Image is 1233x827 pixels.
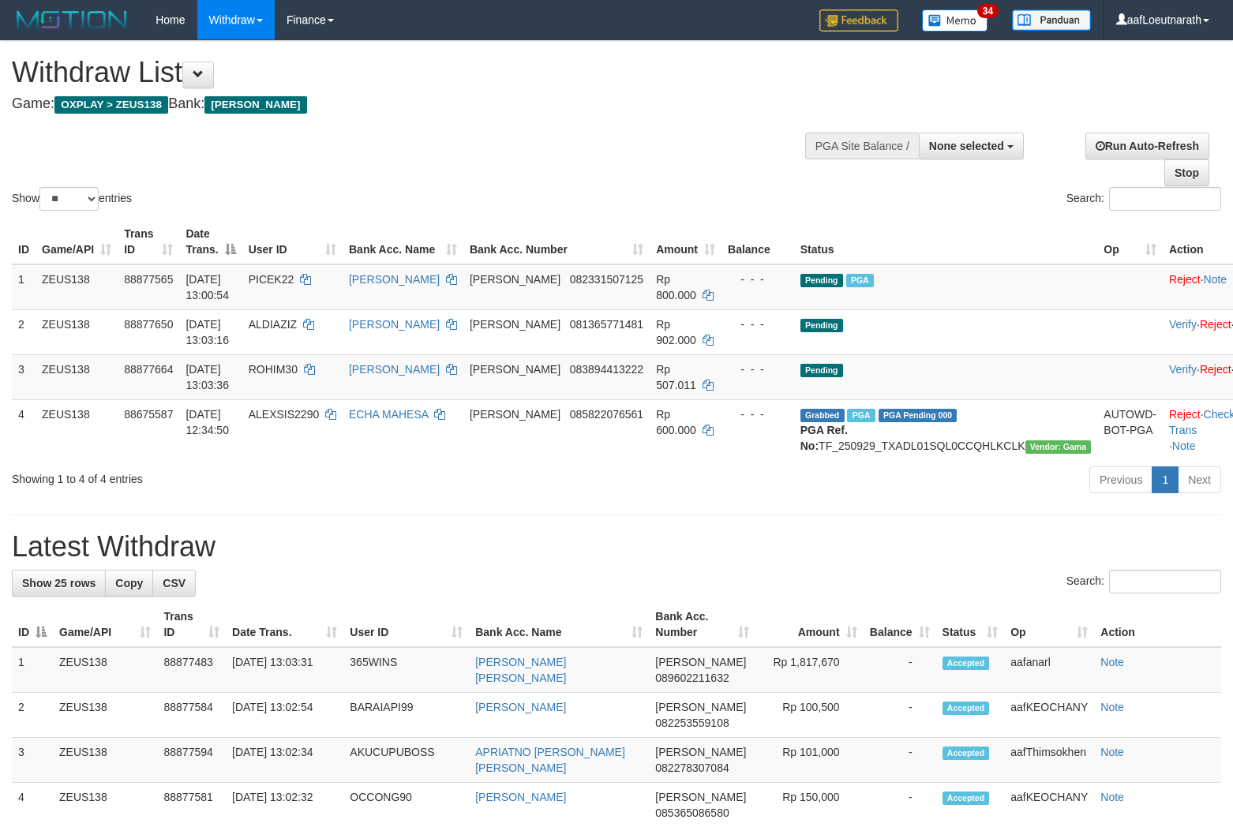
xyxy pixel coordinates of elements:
img: MOTION_logo.png [12,8,132,32]
a: Run Auto-Refresh [1085,133,1209,159]
td: [DATE] 13:03:31 [226,647,343,693]
h1: Latest Withdraw [12,531,1221,563]
th: Game/API: activate to sort column ascending [53,602,157,647]
span: Marked by aafanarl [846,274,874,287]
a: Reject [1200,363,1231,376]
span: [PERSON_NAME] [655,656,746,668]
td: 1 [12,264,36,310]
a: Note [1100,701,1124,713]
td: ZEUS138 [53,693,157,738]
td: ZEUS138 [36,354,118,399]
th: Bank Acc. Name: activate to sort column ascending [469,602,649,647]
a: Note [1204,273,1227,286]
span: Pending [800,274,843,287]
a: Note [1100,746,1124,758]
a: Verify [1169,363,1197,376]
span: ALDIAZIZ [249,318,297,331]
td: 3 [12,738,53,783]
td: 3 [12,354,36,399]
h4: Game: Bank: [12,96,806,112]
div: Showing 1 to 4 of 4 entries [12,465,502,487]
a: [PERSON_NAME] [349,273,440,286]
span: [PERSON_NAME] [470,363,560,376]
a: Note [1172,440,1196,452]
label: Search: [1066,570,1221,593]
div: PGA Site Balance / [805,133,919,159]
td: 88877584 [157,693,226,738]
td: aafThimsokhen [1004,738,1094,783]
span: Vendor URL: https://trx31.1velocity.biz [1025,440,1092,454]
span: 88877565 [124,273,173,286]
a: Copy [105,570,153,597]
td: AKUCUPUBOSS [343,738,469,783]
th: Balance: activate to sort column ascending [864,602,936,647]
th: User ID: activate to sort column ascending [242,219,343,264]
td: - [864,647,936,693]
span: [PERSON_NAME] [470,408,560,421]
td: TF_250929_TXADL01SQL0CCQHLKCLK [794,399,1098,460]
th: Amount: activate to sort column ascending [650,219,721,264]
td: Rp 100,500 [755,693,863,738]
a: ECHA MAHESA [349,408,428,421]
a: Reject [1169,273,1201,286]
span: None selected [929,140,1004,152]
span: ALEXSIS2290 [249,408,320,421]
th: Amount: activate to sort column ascending [755,602,863,647]
th: Op: activate to sort column ascending [1097,219,1163,264]
th: Bank Acc. Number: activate to sort column ascending [649,602,755,647]
div: - - - [728,361,788,377]
td: - [864,738,936,783]
a: Next [1178,466,1221,493]
th: Trans ID: activate to sort column ascending [157,602,226,647]
a: [PERSON_NAME] [PERSON_NAME] [475,656,566,684]
span: [PERSON_NAME] [655,701,746,713]
div: - - - [728,316,788,332]
span: 88877650 [124,318,173,331]
td: Rp 101,000 [755,738,863,783]
span: Rp 507.011 [656,363,696,391]
span: Accepted [943,657,990,670]
img: panduan.png [1012,9,1091,31]
img: Feedback.jpg [819,9,898,32]
a: Previous [1089,466,1152,493]
td: aafanarl [1004,647,1094,693]
td: ZEUS138 [53,738,157,783]
input: Search: [1109,570,1221,593]
a: APRIATNO [PERSON_NAME] [PERSON_NAME] [475,746,625,774]
span: [DATE] 12:34:50 [186,408,229,436]
td: BARAIAPI99 [343,693,469,738]
a: Note [1100,656,1124,668]
span: Copy 089602211632 to clipboard [655,672,729,684]
img: Button%20Memo.svg [922,9,988,32]
span: [PERSON_NAME] [470,318,560,331]
span: Copy 082253559108 to clipboard [655,717,729,729]
span: Copy 085365086580 to clipboard [655,806,729,819]
span: Pending [800,364,843,377]
span: [DATE] 13:00:54 [186,273,229,301]
td: aafKEOCHANY [1004,693,1094,738]
td: [DATE] 13:02:34 [226,738,343,783]
th: Balance [721,219,794,264]
a: Stop [1164,159,1209,186]
a: Show 25 rows [12,570,106,597]
span: [DATE] 13:03:16 [186,318,229,346]
span: 34 [977,4,999,18]
a: Verify [1169,318,1197,331]
span: Copy 081365771481 to clipboard [570,318,643,331]
th: Date Trans.: activate to sort column ascending [226,602,343,647]
span: Copy 083894413222 to clipboard [570,363,643,376]
span: [PERSON_NAME] [655,746,746,758]
th: Op: activate to sort column ascending [1004,602,1094,647]
td: [DATE] 13:02:54 [226,693,343,738]
a: Note [1100,791,1124,803]
th: Bank Acc. Name: activate to sort column ascending [343,219,463,264]
span: Accepted [943,702,990,715]
th: ID [12,219,36,264]
th: ID: activate to sort column descending [12,602,53,647]
th: Status: activate to sort column ascending [936,602,1005,647]
span: 88877664 [124,363,173,376]
td: 2 [12,693,53,738]
span: Copy 085822076561 to clipboard [570,408,643,421]
span: [PERSON_NAME] [204,96,306,114]
span: Copy [115,577,143,589]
